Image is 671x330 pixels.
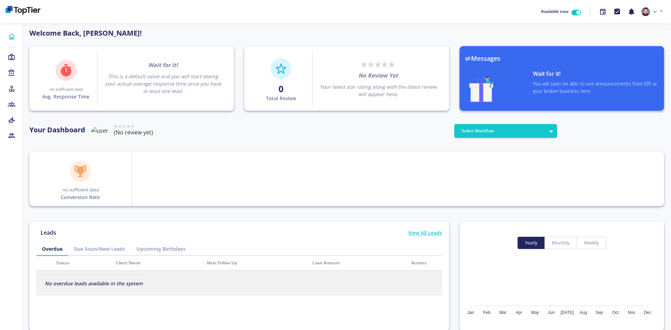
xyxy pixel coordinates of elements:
tspan: Nov [628,310,635,315]
img: user [91,126,108,135]
span: (No review yet) [114,129,153,136]
img: gift [465,71,498,102]
button: yearly [518,237,545,249]
img: bd260d39-06d4-48c8-91ce-4964555bf2e4-638900413960370303.png [6,6,41,15]
tspan: Aug [579,310,587,315]
tspan: Dec [644,310,651,315]
tspan: Oct [612,310,619,315]
p: Your latest star rating along with the latest review will appear here. [318,83,438,98]
span: Available now [541,8,569,14]
p: This is a default value and you will start seeing your actual average response time once you have... [103,73,223,95]
div: Next Follow Up [207,260,304,266]
p: No Review Yet [358,71,398,80]
p: Conversion Rate [61,193,100,201]
h3: Messages [465,55,659,63]
div: Status [56,260,107,266]
div: Actions [411,260,438,266]
div: Client Name [116,260,199,266]
a: View All Leads [408,229,442,242]
p: Welcome Back, [PERSON_NAME]! [29,28,449,38]
p: View All Leads [408,229,442,236]
tspan: Jan [467,310,474,315]
span: no sufficiant data [49,86,83,92]
h4: Wait for it! [533,71,659,77]
div: Loan Amount [312,260,403,266]
span: no sufficient data [62,186,99,193]
p: Avg. Response Time [42,93,89,100]
strong: 0 [279,83,283,95]
a: Overdue [36,242,68,255]
p: You will soon be able to see announcements from Effi or your broker business here. [533,80,659,95]
tspan: [DATE] [561,310,574,315]
tspan: Feb [483,310,490,315]
tspan: Jun [548,310,554,315]
a: Due Soon/New Leads [68,242,131,255]
i: No overdue leads available in the system [45,280,143,287]
button: monthly [544,237,577,249]
p: Leads [36,228,60,237]
a: Upcoming Birthdays [131,242,191,255]
th: Overdue Icon [36,256,52,271]
button: weekly [577,237,606,249]
p: Your Dashboard [29,125,85,135]
img: e310ebdf-1855-410b-9d61-d1abdff0f2ad-637831748356285317.png [641,7,650,16]
tspan: Mar [499,310,506,315]
tspan: May [531,310,539,315]
tspan: Sep [596,310,603,315]
p: Wait for it! [148,61,178,69]
button: Select Workflow [454,124,557,138]
p: Total Review [266,95,296,102]
tspan: Apr [515,310,522,315]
